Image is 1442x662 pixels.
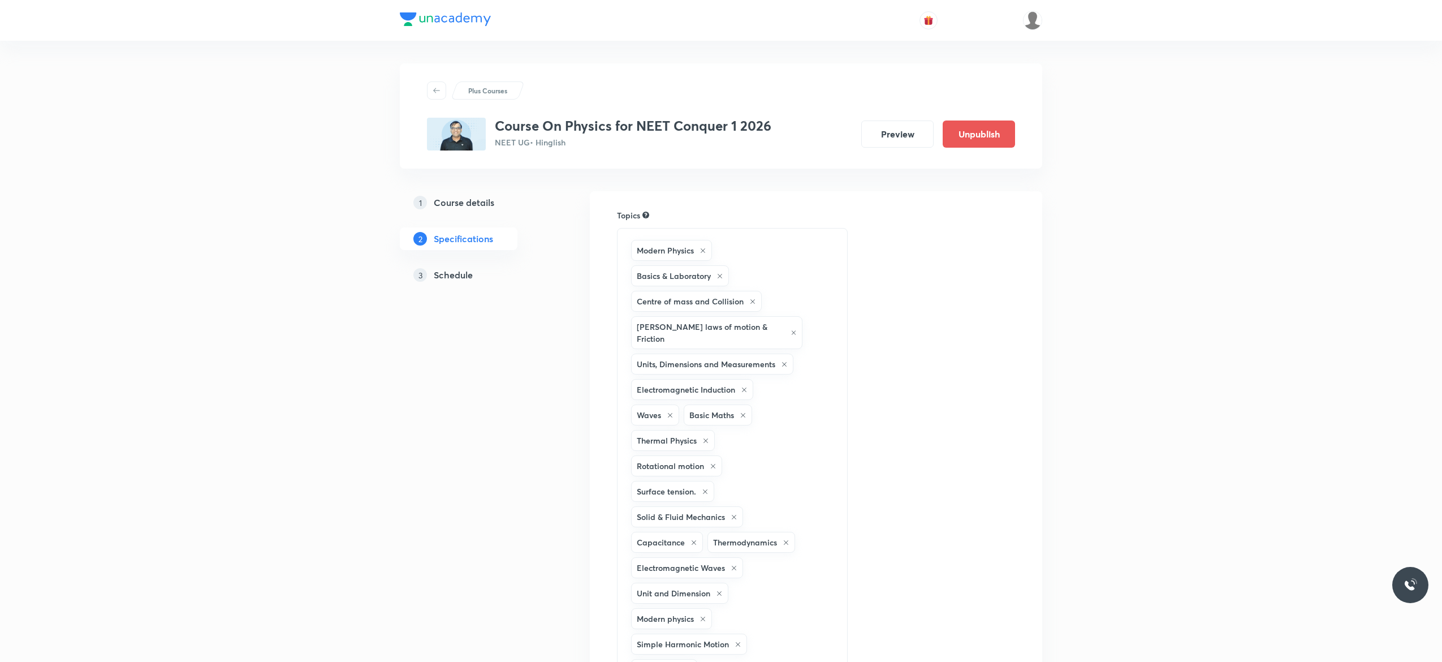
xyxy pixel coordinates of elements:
img: Company Logo [400,12,491,26]
img: avatar [923,15,934,25]
h6: Topics [617,209,640,221]
img: ttu [1404,578,1417,592]
h6: Modern physics [637,613,694,625]
h6: Surface tension. [637,485,696,497]
p: 1 [413,196,427,209]
h5: Course details [434,196,494,209]
p: NEET UG • Hinglish [495,136,771,148]
h6: Thermodynamics [713,536,777,548]
h6: Waves [637,409,661,421]
a: Company Logo [400,12,491,29]
h6: Electromagnetic Waves [637,562,725,574]
img: Anuruddha Kumar [1023,11,1042,30]
h5: Schedule [434,268,473,282]
h5: Specifications [434,232,493,246]
img: 654002F0-7449-4DD1-8EE0-A53448540B0C_plus.png [427,118,486,151]
p: Plus Courses [468,85,507,96]
button: Preview [861,121,934,148]
h6: Units, Dimensions and Measurements [637,358,775,370]
h6: Electromagnetic Induction [637,384,735,396]
h6: Unit and Dimension [637,587,710,599]
a: 3Schedule [400,264,554,286]
h6: Solid & Fluid Mechanics [637,511,725,523]
h6: Simple Harmonic Motion [637,638,729,650]
button: avatar [919,11,938,29]
h6: Basic Maths [689,409,734,421]
h6: Capacitance [637,536,685,548]
h6: Modern Physics [637,244,694,256]
h6: [PERSON_NAME] laws of motion & Friction [637,321,785,345]
button: Unpublish [943,121,1015,148]
p: 3 [413,268,427,282]
a: 1Course details [400,191,554,214]
h6: Basics & Laboratory [637,270,711,282]
div: Search for topics [642,210,649,220]
h6: Centre of mass and Collision [637,295,744,307]
h6: Thermal Physics [637,435,697,446]
h3: Course On Physics for NEET Conquer 1 2026 [495,118,771,134]
p: 2 [413,232,427,246]
h6: Rotational motion [637,460,704,472]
